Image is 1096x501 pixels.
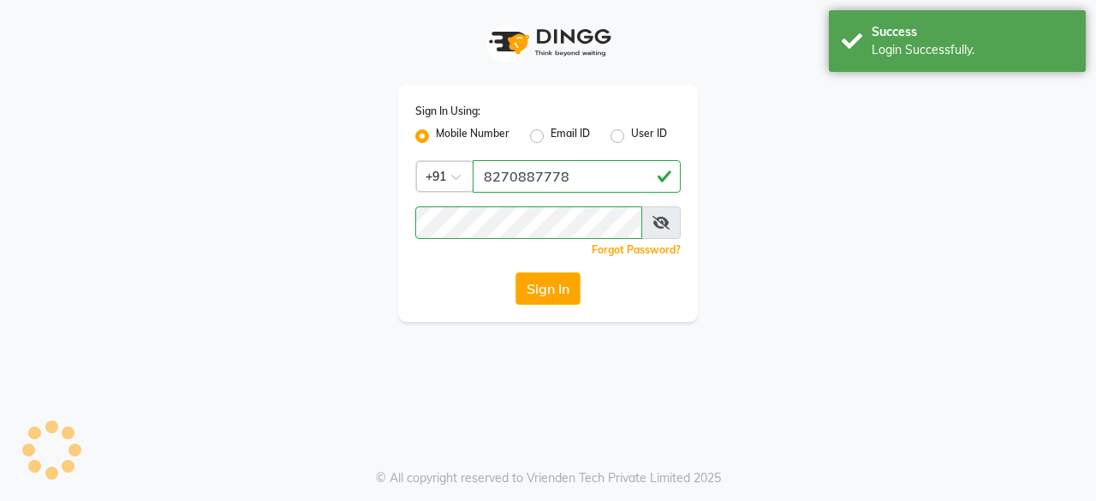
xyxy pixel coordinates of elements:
label: User ID [631,126,667,146]
label: Email ID [551,126,590,146]
input: Username [473,160,681,193]
div: Login Successfully. [872,41,1073,59]
label: Sign In Using: [415,104,480,119]
img: logo1.svg [479,17,616,68]
button: Sign In [515,272,581,305]
div: Success [872,23,1073,41]
a: Forgot Password? [592,243,681,256]
label: Mobile Number [436,126,509,146]
input: Username [415,206,642,239]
